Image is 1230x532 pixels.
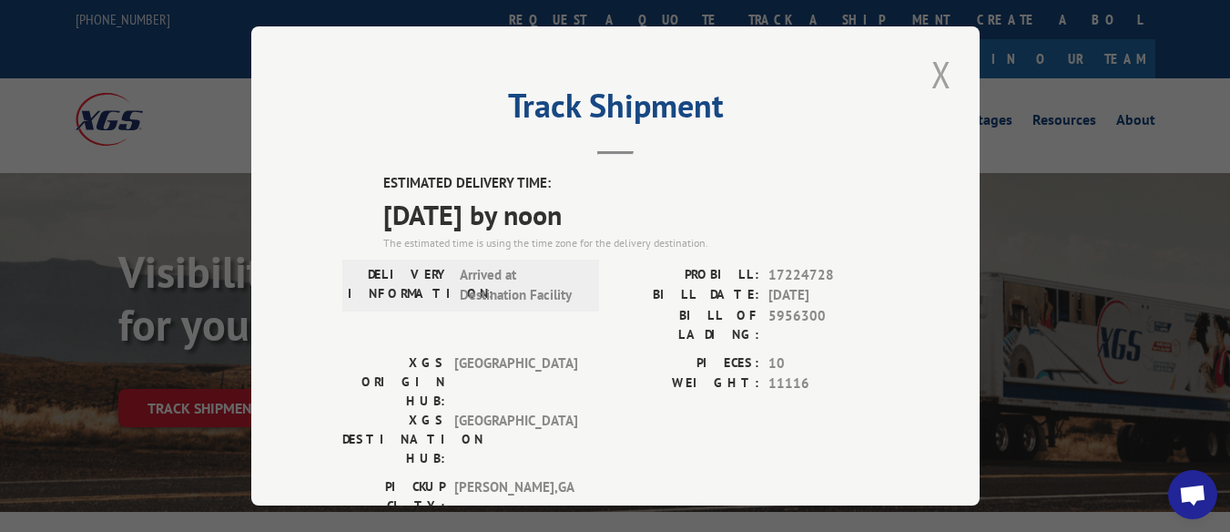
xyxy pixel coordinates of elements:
label: WEIGHT: [615,373,759,394]
h2: Track Shipment [342,93,889,128]
label: PIECES: [615,353,759,374]
label: ESTIMATED DELIVERY TIME: [383,173,889,194]
div: The estimated time is using the time zone for the delivery destination. [383,235,889,251]
span: [DATE] by noon [383,194,889,235]
label: DELIVERY INFORMATION: [348,265,451,306]
span: 5956300 [768,306,889,344]
label: BILL OF LADING: [615,306,759,344]
label: PROBILL: [615,265,759,286]
span: 11116 [768,373,889,394]
span: [GEOGRAPHIC_DATA] [454,411,577,468]
span: 10 [768,353,889,374]
label: PICKUP CITY: [342,477,445,516]
label: XGS ORIGIN HUB: [342,353,445,411]
span: [DATE] [768,285,889,306]
a: Open chat [1168,470,1217,519]
label: BILL DATE: [615,285,759,306]
span: [GEOGRAPHIC_DATA] [454,353,577,411]
span: Arrived at Destination Facility [460,265,583,306]
label: XGS DESTINATION HUB: [342,411,445,468]
span: 17224728 [768,265,889,286]
span: [PERSON_NAME] , GA [454,477,577,516]
button: Close modal [926,49,957,99]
